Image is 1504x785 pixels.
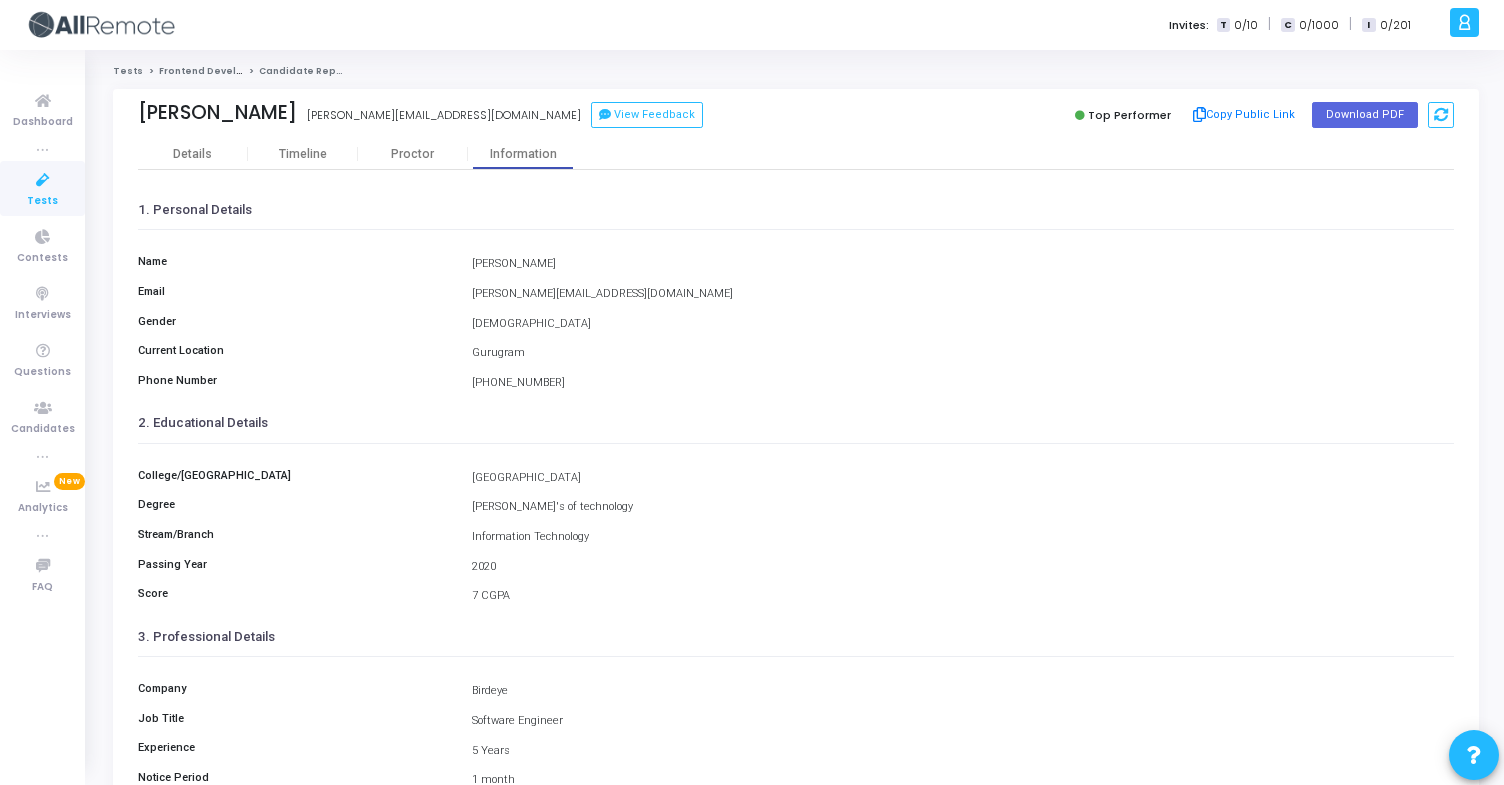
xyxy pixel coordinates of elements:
[128,587,462,600] h6: Score
[462,470,1464,487] div: [GEOGRAPHIC_DATA]
[25,5,175,45] img: logo
[128,498,462,511] h6: Degree
[1088,107,1171,123] span: Top Performer
[307,107,581,124] div: [PERSON_NAME][EMAIL_ADDRESS][DOMAIN_NAME]
[128,528,462,541] h6: Stream/Branch
[1169,17,1209,34] label: Invites:
[138,101,297,124] div: [PERSON_NAME]
[138,629,1454,645] h3: 3. Professional Details
[462,559,1464,576] div: 2020
[462,286,1464,303] div: [PERSON_NAME][EMAIL_ADDRESS][DOMAIN_NAME]
[1234,17,1258,34] span: 0/10
[462,499,1464,516] div: [PERSON_NAME]'s of technology
[358,147,468,162] div: Proctor
[15,307,71,324] span: Interviews
[462,588,1464,605] div: 7 CGPA
[17,250,68,267] span: Contests
[279,147,327,162] div: Timeline
[128,558,462,571] h6: Passing Year
[159,65,282,77] a: Frontend Developer (L4)
[128,374,462,387] h6: Phone Number
[173,147,212,162] div: Details
[138,415,1454,431] h3: 2. Educational Details
[1281,18,1294,33] span: C
[1349,14,1352,35] span: |
[128,741,462,754] h6: Experience
[13,114,73,131] span: Dashboard
[113,65,143,77] a: Tests
[1312,102,1418,128] button: Download PDF
[128,469,462,482] h6: College/[GEOGRAPHIC_DATA]
[591,102,703,128] button: View Feedback
[27,193,58,210] span: Tests
[462,375,1464,392] div: [PHONE_NUMBER]
[11,421,75,438] span: Candidates
[462,316,1464,333] div: [DEMOGRAPHIC_DATA]
[54,473,85,490] span: New
[128,682,462,695] h6: Company
[462,256,1464,273] div: [PERSON_NAME]
[138,202,1454,218] h3: 1. Personal Details
[128,285,462,298] h6: Email
[462,345,1464,362] div: Gurugram
[1187,100,1302,130] button: Copy Public Link
[462,529,1464,546] div: Information Technology
[1299,17,1339,34] span: 0/1000
[462,713,1464,730] div: Software Engineer
[113,65,1479,78] nav: breadcrumb
[1268,14,1271,35] span: |
[462,743,1464,760] div: 5 Years
[462,683,1464,700] div: Birdeye
[468,147,578,162] div: Information
[1217,18,1230,33] span: T
[259,65,351,77] span: Candidate Report
[128,771,462,784] h6: Notice Period
[128,344,462,357] h6: Current Location
[1362,18,1375,33] span: I
[32,579,53,596] span: FAQ
[1380,17,1411,34] span: 0/201
[18,500,68,517] span: Analytics
[14,364,71,381] span: Questions
[128,315,462,328] h6: Gender
[128,712,462,725] h6: Job Title
[128,255,462,268] h6: Name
